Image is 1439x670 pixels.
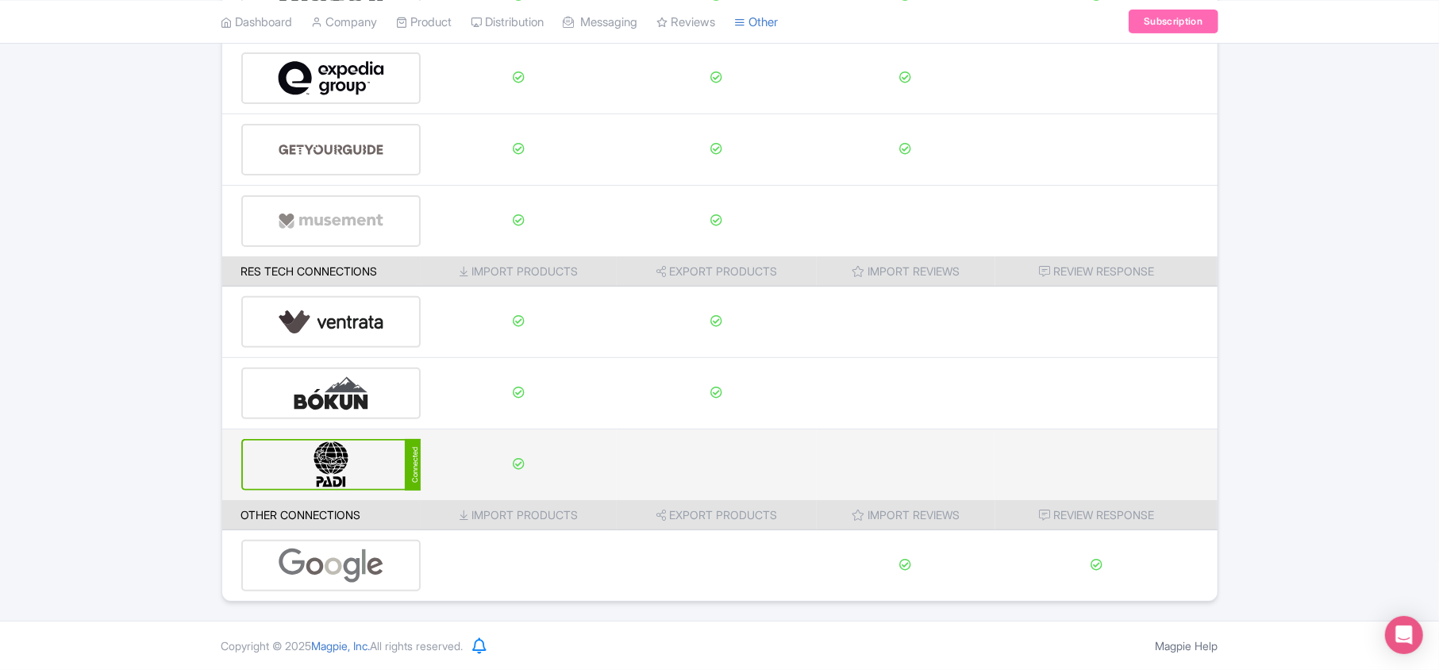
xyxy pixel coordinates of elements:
th: Import Products [421,256,617,287]
div: Connected [405,439,421,491]
img: google-96de159c2084212d3cdd3c2fb262314c.svg [278,541,384,590]
a: Subscription [1129,10,1218,33]
th: Export Products [617,256,817,287]
th: Export Products [617,500,817,530]
div: Open Intercom Messenger [1385,616,1423,654]
a: Magpie Help [1156,639,1218,653]
span: Magpie, Inc. [312,639,371,653]
img: ventrata-b8ee9d388f52bb9ce077e58fa33de912.svg [278,298,384,346]
img: musement-dad6797fd076d4ac540800b229e01643.svg [278,197,384,245]
th: Import Reviews [817,256,995,287]
img: get_your_guide-5a6366678479520ec94e3f9d2b9f304b.svg [278,125,384,174]
th: Other Connections [222,500,421,530]
img: padi-d8839556b6cfbd2c30d3e47ef5cc6c4e.svg [278,441,385,489]
img: bokun-9d666bd0d1b458dbc8a9c3d52590ba5a.svg [278,369,384,418]
th: Import Products [421,500,617,530]
th: Review Response [995,500,1218,530]
th: Res Tech Connections [222,256,421,287]
th: Review Response [995,256,1218,287]
th: Import Reviews [817,500,995,530]
a: Connected [241,439,421,491]
div: Copyright © 2025 All rights reserved. [212,637,473,654]
img: expedia-9e2f273c8342058d41d2cc231867de8b.svg [278,54,384,102]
